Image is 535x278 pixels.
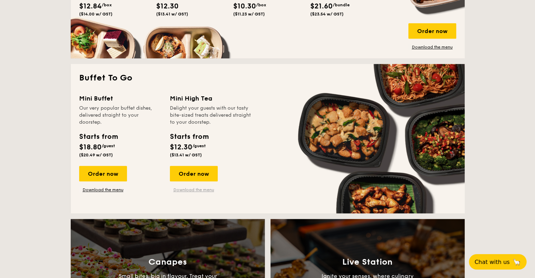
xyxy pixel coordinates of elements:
[192,143,206,148] span: /guest
[170,105,252,126] div: Delight your guests with our tasty bite-sized treats delivered straight to your doorstep.
[256,2,266,7] span: /box
[79,131,117,142] div: Starts from
[79,93,161,103] div: Mini Buffet
[170,143,192,151] span: $12.30
[156,2,179,11] span: $12.30
[79,2,102,11] span: $12.84
[148,257,187,267] h3: Canapes
[79,187,127,193] a: Download the menu
[79,166,127,181] div: Order now
[233,12,265,17] span: ($11.23 w/ GST)
[475,259,510,265] span: Chat with us
[79,105,161,126] div: Our very popular buffet dishes, delivered straight to your doorstep.
[170,131,208,142] div: Starts from
[79,153,113,157] span: ($20.49 w/ GST)
[408,23,456,39] div: Order now
[79,143,102,151] span: $18.80
[469,254,527,270] button: Chat with us🦙
[512,258,521,266] span: 🦙
[79,72,456,84] h2: Buffet To Go
[408,44,456,50] a: Download the menu
[170,187,218,193] a: Download the menu
[333,2,350,7] span: /bundle
[170,93,252,103] div: Mini High Tea
[170,153,202,157] span: ($13.41 w/ GST)
[156,12,188,17] span: ($13.41 w/ GST)
[233,2,256,11] span: $10.30
[310,12,344,17] span: ($23.54 w/ GST)
[170,166,218,181] div: Order now
[342,257,393,267] h3: Live Station
[310,2,333,11] span: $21.60
[102,143,115,148] span: /guest
[102,2,112,7] span: /box
[79,12,113,17] span: ($14.00 w/ GST)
